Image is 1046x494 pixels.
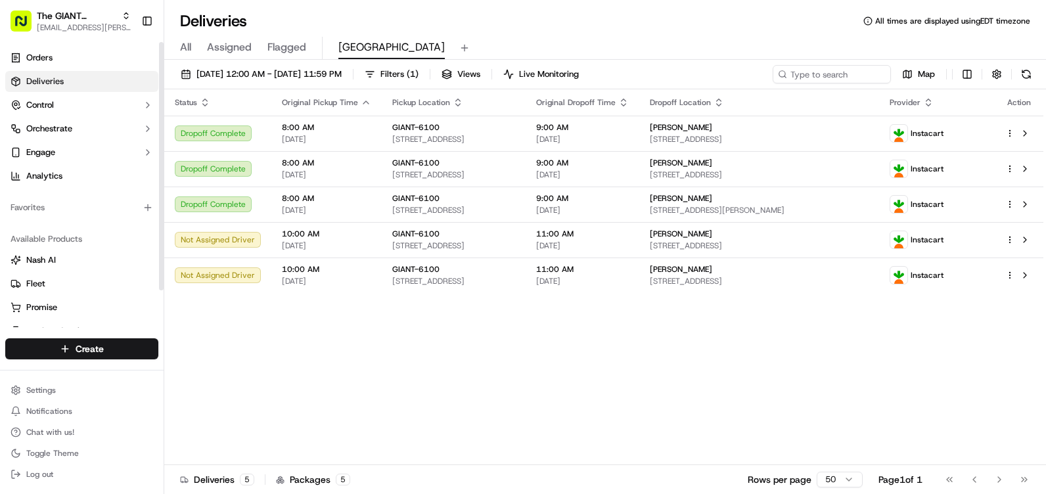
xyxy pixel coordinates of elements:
[26,254,56,266] span: Nash AI
[180,11,247,32] h1: Deliveries
[26,146,55,158] span: Engage
[650,97,711,108] span: Dropoff Location
[536,264,629,275] span: 11:00 AM
[392,276,515,286] span: [STREET_ADDRESS]
[26,123,72,135] span: Orchestrate
[282,97,358,108] span: Original Pickup Time
[276,473,350,486] div: Packages
[536,134,629,145] span: [DATE]
[180,39,191,55] span: All
[5,338,158,359] button: Create
[26,52,53,64] span: Orders
[26,385,56,395] span: Settings
[5,321,158,342] button: Product Catalog
[918,68,935,80] span: Map
[890,196,907,213] img: profile_instacart_ahold_partner.png
[5,444,158,462] button: Toggle Theme
[392,134,515,145] span: [STREET_ADDRESS]
[497,65,585,83] button: Live Monitoring
[5,402,158,420] button: Notifications
[5,118,158,139] button: Orchestrate
[650,229,712,239] span: [PERSON_NAME]
[338,39,445,55] span: [GEOGRAPHIC_DATA]
[5,142,158,163] button: Engage
[650,193,712,204] span: [PERSON_NAME]
[11,302,153,313] a: Promise
[392,205,515,215] span: [STREET_ADDRESS]
[536,169,629,180] span: [DATE]
[5,71,158,92] a: Deliveries
[5,423,158,441] button: Chat with us!
[26,170,62,182] span: Analytics
[878,473,922,486] div: Page 1 of 1
[5,47,158,68] a: Orders
[5,95,158,116] button: Control
[359,65,424,83] button: Filters(1)
[890,125,907,142] img: profile_instacart_ahold_partner.png
[26,76,64,87] span: Deliveries
[26,469,53,480] span: Log out
[282,193,371,204] span: 8:00 AM
[748,473,811,486] p: Rows per page
[180,473,254,486] div: Deliveries
[536,229,629,239] span: 11:00 AM
[1017,65,1035,83] button: Refresh
[5,166,158,187] a: Analytics
[282,158,371,168] span: 8:00 AM
[650,276,869,286] span: [STREET_ADDRESS]
[890,231,907,248] img: profile_instacart_ahold_partner.png
[282,205,371,215] span: [DATE]
[392,240,515,251] span: [STREET_ADDRESS]
[407,68,419,80] span: ( 1 )
[207,39,252,55] span: Assigned
[282,229,371,239] span: 10:00 AM
[536,240,629,251] span: [DATE]
[5,250,158,271] button: Nash AI
[911,270,944,281] span: Instacart
[282,169,371,180] span: [DATE]
[536,205,629,215] span: [DATE]
[650,134,869,145] span: [STREET_ADDRESS]
[911,235,944,245] span: Instacart
[282,276,371,286] span: [DATE]
[336,474,350,485] div: 5
[875,16,1030,26] span: All times are displayed using EDT timezone
[650,205,869,215] span: [STREET_ADDRESS][PERSON_NAME]
[5,197,158,218] div: Favorites
[911,164,944,174] span: Instacart
[392,264,440,275] span: GIANT-6100
[5,273,158,294] button: Fleet
[26,406,72,416] span: Notifications
[37,9,116,22] button: The GIANT Company
[380,68,419,80] span: Filters
[896,65,941,83] button: Map
[911,199,944,210] span: Instacart
[650,122,712,133] span: [PERSON_NAME]
[392,158,440,168] span: GIANT-6100
[1005,97,1033,108] div: Action
[890,267,907,284] img: profile_instacart_ahold_partner.png
[37,22,131,33] button: [EMAIL_ADDRESS][PERSON_NAME][DOMAIN_NAME]
[650,158,712,168] span: [PERSON_NAME]
[5,297,158,318] button: Promise
[267,39,306,55] span: Flagged
[5,5,136,37] button: The GIANT Company[EMAIL_ADDRESS][PERSON_NAME][DOMAIN_NAME]
[392,229,440,239] span: GIANT-6100
[26,99,54,111] span: Control
[650,169,869,180] span: [STREET_ADDRESS]
[436,65,486,83] button: Views
[392,169,515,180] span: [STREET_ADDRESS]
[175,97,197,108] span: Status
[536,276,629,286] span: [DATE]
[76,342,104,355] span: Create
[392,122,440,133] span: GIANT-6100
[240,474,254,485] div: 5
[11,254,153,266] a: Nash AI
[5,465,158,483] button: Log out
[519,68,579,80] span: Live Monitoring
[5,381,158,399] button: Settings
[911,128,944,139] span: Instacart
[282,134,371,145] span: [DATE]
